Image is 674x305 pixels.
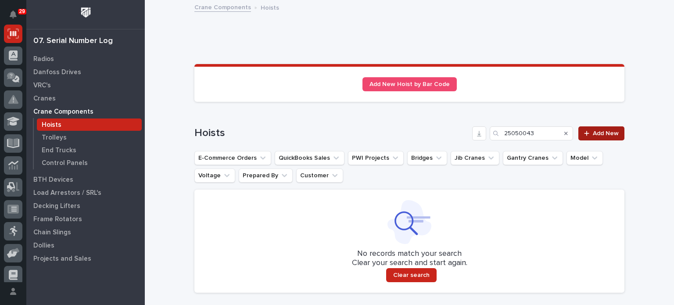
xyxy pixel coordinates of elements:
p: Hoists [42,121,61,129]
a: Hoists [34,118,145,131]
a: Decking Lifters [26,199,145,212]
a: Frame Rotators [26,212,145,226]
a: Add New [578,126,624,140]
a: Add New Hoist by Bar Code [362,77,457,91]
p: Radios [33,55,54,63]
button: QuickBooks Sales [275,151,344,165]
p: Control Panels [42,159,88,167]
a: VRC's [26,79,145,92]
p: End Trucks [42,147,76,154]
button: PWI Projects [348,151,404,165]
p: Danfoss Drives [33,68,81,76]
button: Bridges [407,151,447,165]
div: Notifications29 [11,11,22,25]
span: Add New Hoist by Bar Code [369,81,450,87]
a: Control Panels [34,157,145,169]
a: Load Arrestors / SRL's [26,186,145,199]
button: Customer [296,169,343,183]
p: VRC's [33,82,51,90]
input: Search [490,126,573,140]
button: Voltage [194,169,235,183]
a: Radios [26,52,145,65]
button: Notifications [4,5,22,24]
button: Prepared By [239,169,293,183]
p: Dollies [33,242,54,250]
button: E-Commerce Orders [194,151,271,165]
button: Model [566,151,603,165]
div: 07. Serial Number Log [33,36,113,46]
a: Chain Slings [26,226,145,239]
p: Projects and Sales [33,255,91,263]
p: Cranes [33,95,56,103]
a: Crane Components [194,2,251,12]
p: Frame Rotators [33,215,82,223]
button: Jib Cranes [451,151,499,165]
h1: Hoists [194,127,469,140]
p: Clear your search and start again. [352,258,467,268]
p: Chain Slings [33,229,71,237]
button: Clear search [386,268,437,282]
a: Crane Components [26,105,145,118]
button: Gantry Cranes [503,151,563,165]
a: End Trucks [34,144,145,156]
p: Trolleys [42,134,67,142]
p: BTH Devices [33,176,73,184]
a: Projects and Sales [26,252,145,265]
p: Hoists [261,2,279,12]
img: Workspace Logo [78,4,94,21]
p: Load Arrestors / SRL's [33,189,101,197]
span: Add New [593,130,619,136]
a: BTH Devices [26,173,145,186]
p: No records match your search [205,249,614,259]
a: Trolleys [34,131,145,144]
span: Clear search [393,271,430,279]
a: Cranes [26,92,145,105]
p: 29 [19,8,25,14]
a: Danfoss Drives [26,65,145,79]
p: Crane Components [33,108,93,116]
p: Decking Lifters [33,202,80,210]
a: Dollies [26,239,145,252]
